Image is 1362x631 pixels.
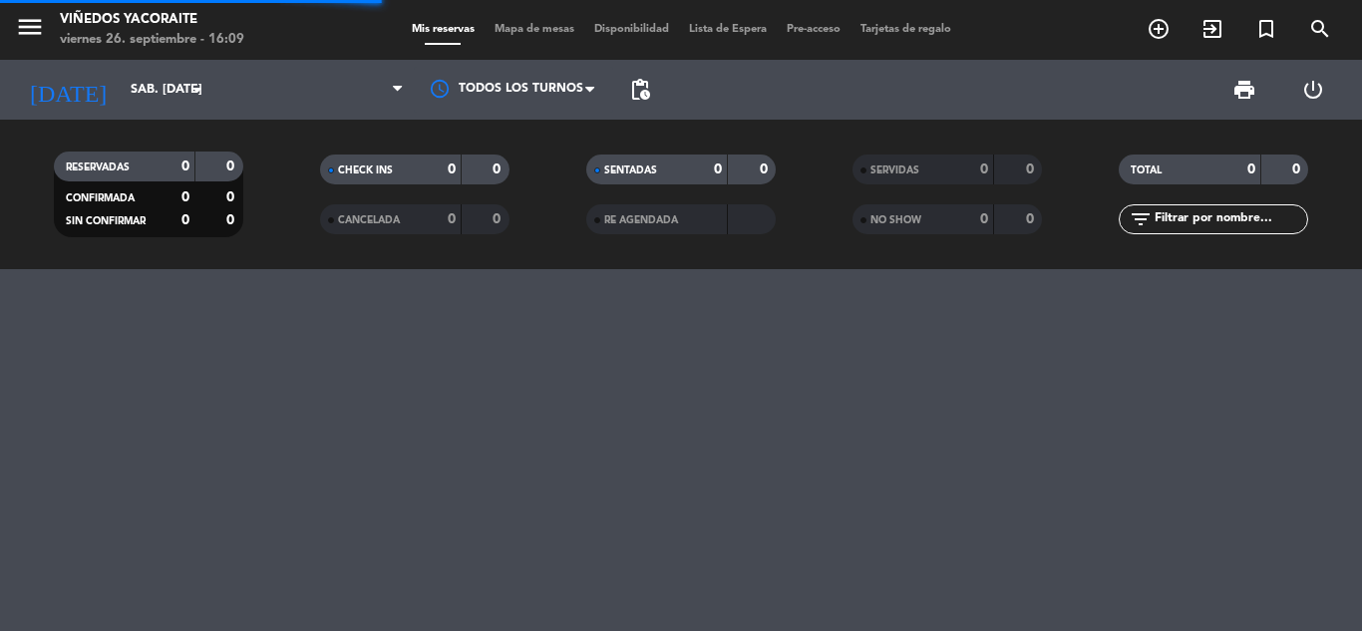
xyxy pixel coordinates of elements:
span: print [1232,78,1256,102]
i: filter_list [1129,207,1153,231]
strong: 0 [226,190,238,204]
span: pending_actions [628,78,652,102]
input: Filtrar por nombre... [1153,208,1307,230]
strong: 0 [181,190,189,204]
span: Mapa de mesas [485,24,584,35]
i: add_circle_outline [1147,17,1171,41]
i: power_settings_new [1301,78,1325,102]
strong: 0 [181,159,189,173]
div: viernes 26. septiembre - 16:09 [60,30,244,50]
strong: 0 [181,213,189,227]
span: NO SHOW [870,215,921,225]
strong: 0 [493,212,505,226]
i: exit_to_app [1200,17,1224,41]
strong: 0 [714,162,722,176]
span: SIN CONFIRMAR [66,216,146,226]
span: RE AGENDADA [604,215,678,225]
span: CHECK INS [338,165,393,175]
span: CONFIRMADA [66,193,135,203]
strong: 0 [226,213,238,227]
strong: 0 [980,162,988,176]
strong: 0 [1247,162,1255,176]
span: SERVIDAS [870,165,919,175]
strong: 0 [1292,162,1304,176]
i: arrow_drop_down [185,78,209,102]
span: Tarjetas de regalo [851,24,961,35]
strong: 0 [1026,162,1038,176]
span: Mis reservas [402,24,485,35]
strong: 0 [760,162,772,176]
span: RESERVADAS [66,162,130,172]
i: menu [15,12,45,42]
strong: 0 [448,162,456,176]
span: Disponibilidad [584,24,679,35]
div: Viñedos Yacoraite [60,10,244,30]
span: TOTAL [1131,165,1162,175]
strong: 0 [226,159,238,173]
strong: 0 [448,212,456,226]
span: CANCELADA [338,215,400,225]
span: Pre-acceso [777,24,851,35]
button: menu [15,12,45,49]
span: Lista de Espera [679,24,777,35]
i: [DATE] [15,68,121,112]
i: search [1308,17,1332,41]
strong: 0 [493,162,505,176]
strong: 0 [980,212,988,226]
i: turned_in_not [1254,17,1278,41]
span: SENTADAS [604,165,657,175]
div: LOG OUT [1278,60,1347,120]
strong: 0 [1026,212,1038,226]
